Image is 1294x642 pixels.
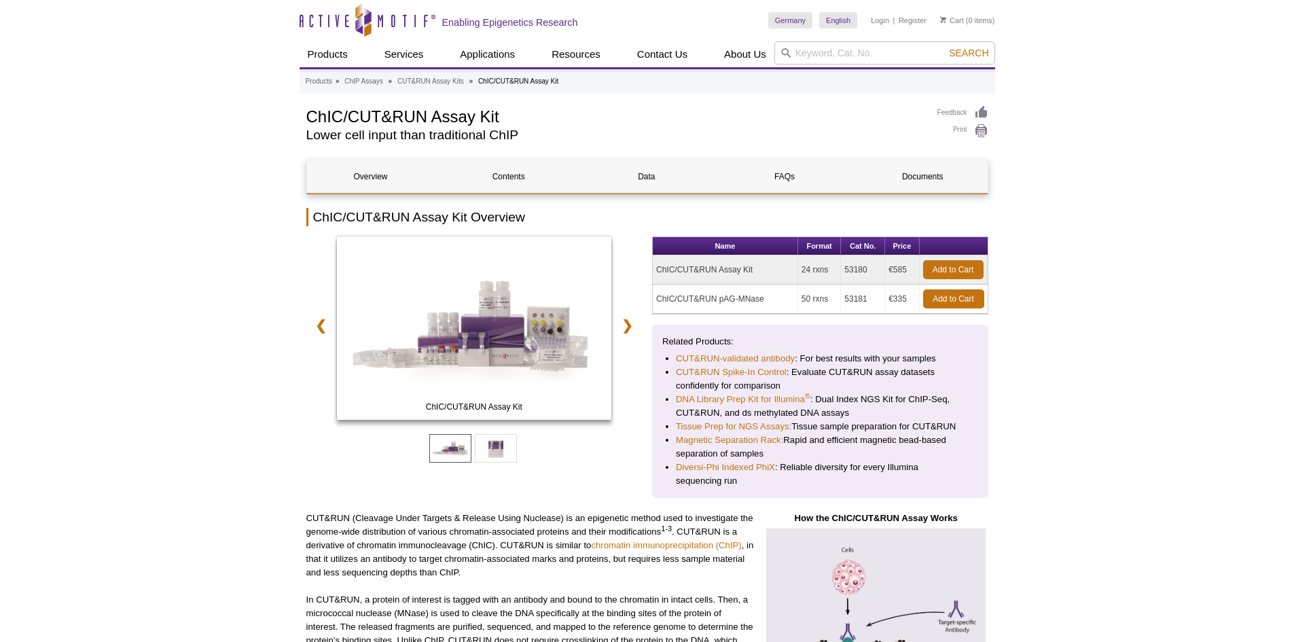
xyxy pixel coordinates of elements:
[923,260,984,279] a: Add to Cart
[716,41,774,67] a: About Us
[306,310,336,341] a: ❮
[442,16,578,29] h2: Enabling Epigenetics Research
[613,310,642,341] a: ❯
[478,77,558,85] li: ChIC/CUT&RUN Assay Kit
[306,512,754,579] p: CUT&RUN (Cleavage Under Targets & Release Using Nuclease) is an epigenetic method used to investi...
[871,16,889,25] a: Login
[937,124,988,139] a: Print
[653,255,798,285] td: ChIC/CUT&RUN Assay Kit
[841,255,885,285] td: 53180
[397,75,464,88] a: CUT&RUN Assay Kits
[376,41,432,67] a: Services
[676,420,791,433] a: Tissue Prep for NGS Assays:
[798,237,841,255] th: Format
[885,255,919,285] td: €585
[721,160,848,193] a: FAQs
[676,433,783,447] a: Magnetic Separation Rack:
[676,365,787,379] a: CUT&RUN Spike-In Control
[583,160,711,193] a: Data
[340,400,609,414] span: ChIC/CUT&RUN Assay Kit
[937,105,988,120] a: Feedback
[662,335,978,349] p: Related Products:
[676,461,775,474] a: Diversi-Phi Indexed PhiX
[629,41,696,67] a: Contact Us
[940,16,946,23] img: Your Cart
[452,41,523,67] a: Applications
[300,41,356,67] a: Products
[893,12,895,29] li: |
[676,393,965,420] li: : Dual Index NGS Kit for ChIP-Seq, CUT&RUN, and ds methylated DNA assays
[768,12,812,29] a: Germany
[676,420,965,433] li: Tissue sample preparation for CUT&RUN
[841,237,885,255] th: Cat No.
[885,237,919,255] th: Price
[306,105,924,126] h1: ChIC/CUT&RUN Assay Kit
[676,393,810,406] a: DNA Library Prep Kit for Illumina®
[676,352,795,365] a: CUT&RUN-validated antibody
[794,513,957,523] strong: How the ChIC/CUT&RUN Assay Works
[676,433,965,461] li: Rapid and efficient magnetic bead-based separation of samples
[661,524,672,533] sup: 1-3
[543,41,609,67] a: Resources
[945,47,992,59] button: Search
[676,365,965,393] li: : Evaluate CUT&RUN assay datasets confidently for comparison
[306,75,332,88] a: Products
[940,16,964,25] a: Cart
[653,285,798,314] td: ChIC/CUT&RUN pAG-MNase
[337,236,612,420] img: ChIC/CUT&RUN Assay Kit
[307,160,435,193] a: Overview
[949,48,988,58] span: Search
[923,289,984,308] a: Add to Cart
[336,77,340,85] li: »
[859,160,986,193] a: Documents
[805,392,810,400] sup: ®
[591,540,741,550] a: chromatin immunoprecipitation (ChIP)
[676,352,965,365] li: : For best results with your samples
[306,208,988,226] h2: ChIC/CUT&RUN Assay Kit Overview
[653,237,798,255] th: Name
[819,12,857,29] a: English
[774,41,995,65] input: Keyword, Cat. No.
[841,285,885,314] td: 53181
[306,129,924,141] h2: Lower cell input than traditional ChIP
[337,236,612,424] a: ChIC/CUT&RUN Assay Kit
[676,461,965,488] li: : Reliable diversity for every Illumina sequencing run
[389,77,393,85] li: »
[940,12,995,29] li: (0 items)
[885,285,919,314] td: €335
[899,16,927,25] a: Register
[344,75,383,88] a: ChIP Assays
[445,160,573,193] a: Contents
[798,285,841,314] td: 50 rxns
[798,255,841,285] td: 24 rxns
[469,77,473,85] li: »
